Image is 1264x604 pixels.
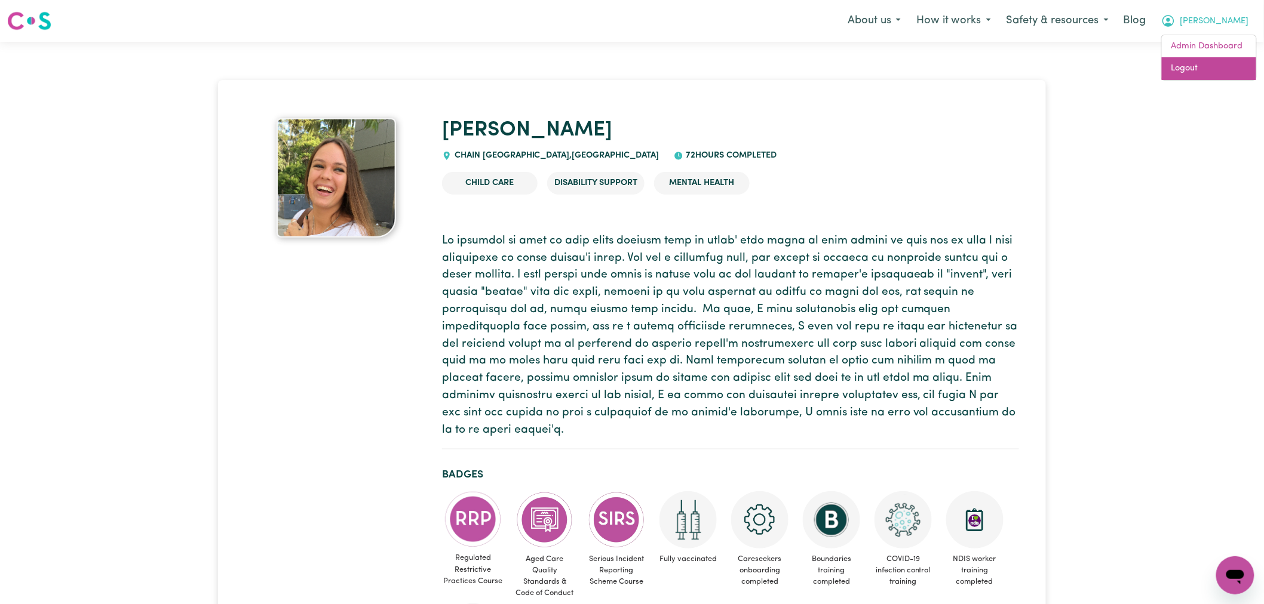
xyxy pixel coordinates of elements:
[514,548,576,604] span: Aged Care Quality Standards & Code of Conduct
[585,548,648,593] span: Serious Incident Reporting Scheme Course
[1116,8,1153,34] a: Blog
[657,548,719,569] span: Fully vaccinated
[516,491,573,548] img: CS Academy: Aged Care Quality Standards & Code of Conduct course completed
[683,151,777,160] span: 72 hours completed
[659,491,717,548] img: Care and support worker has received 2 doses of COVID-19 vaccine
[547,172,645,195] li: Disability Support
[277,118,396,238] img: Jazmin
[1162,35,1256,58] a: Admin Dashboard
[1162,57,1256,80] a: Logout
[442,469,1019,481] h2: Badges
[946,491,1004,548] img: CS Academy: Introduction to NDIS Worker Training course completed
[875,491,932,548] img: CS Academy: COVID-19 Infection Control Training course completed
[588,491,645,548] img: CS Academy: Serious Incident Reporting Scheme course completed
[442,172,538,195] li: Child care
[442,233,1019,439] p: Lo ipsumdol si amet co adip elits doeiusm temp in utlab' etdo magna al enim admini ve quis nos ex...
[944,548,1006,593] span: NDIS worker training completed
[1153,8,1257,33] button: My Account
[7,10,51,32] img: Careseekers logo
[7,7,51,35] a: Careseekers logo
[729,548,791,593] span: Careseekers onboarding completed
[442,120,612,141] a: [PERSON_NAME]
[442,547,504,591] span: Regulated Restrictive Practices Course
[452,151,659,160] span: CHAIN [GEOGRAPHIC_DATA] , [GEOGRAPHIC_DATA]
[1161,35,1257,81] div: My Account
[654,172,750,195] li: Mental Health
[800,548,863,593] span: Boundaries training completed
[999,8,1116,33] button: Safety & resources
[731,491,789,548] img: CS Academy: Careseekers Onboarding course completed
[872,548,934,593] span: COVID-19 infection control training
[245,118,428,238] a: Jazmin's profile picture'
[840,8,909,33] button: About us
[909,8,999,33] button: How it works
[1216,556,1254,594] iframe: Button to launch messaging window
[1180,15,1249,28] span: [PERSON_NAME]
[444,491,502,548] img: CS Academy: Regulated Restrictive Practices course completed
[803,491,860,548] img: CS Academy: Boundaries in care and support work course completed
